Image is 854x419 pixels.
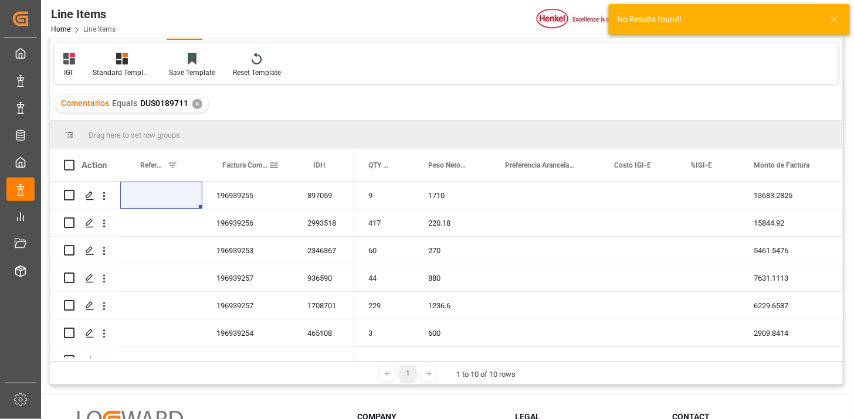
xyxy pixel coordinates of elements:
[222,161,269,169] span: Factura Comercial
[50,209,354,237] div: Press SPACE to select this row.
[293,319,354,346] div: 465108
[740,209,838,236] div: 15844.92
[293,347,354,374] div: 1895914
[50,347,354,374] div: Press SPACE to select this row.
[740,182,838,209] div: 13683.2825
[93,67,151,78] div: Standard Templates
[169,67,215,78] div: Save Template
[414,347,491,374] div: 779.52
[51,5,116,23] div: Line Items
[293,237,354,264] div: 2346367
[51,25,70,33] a: Home
[505,161,575,169] span: Preferencia Arancelaria
[50,264,354,292] div: Press SPACE to select this row.
[82,160,107,171] div: Action
[50,319,354,347] div: Press SPACE to select this row.
[63,67,75,78] div: IGI.
[740,237,838,264] div: 5461.5476
[61,98,109,108] span: Comentarios
[368,161,389,169] span: QTY - Factura
[740,347,838,374] div: 6764.7686
[354,237,414,264] div: 60
[50,237,354,264] div: Press SPACE to select this row.
[202,347,293,374] div: 196939254
[354,319,414,346] div: 3
[414,292,491,319] div: 1236.6
[140,161,162,169] span: Referencia Leschaco (impo)
[202,292,293,319] div: 196939257
[740,292,838,319] div: 6229.6587
[614,161,651,169] span: Costo IGI-E
[202,264,293,291] div: 196939257
[354,182,414,209] div: 9
[140,98,188,108] span: DUS0189711
[428,161,466,169] span: Peso Neto - Factura
[414,209,491,236] div: 220.18
[754,161,810,169] span: Monto de Factura
[293,209,354,236] div: 2993518
[354,264,414,291] div: 44
[414,237,491,264] div: 270
[617,13,819,26] div: No Results found!
[50,182,354,209] div: Press SPACE to select this row.
[456,369,516,380] div: 1 to 10 of 10 rows
[691,161,713,169] span: %IGI-E
[50,292,354,319] div: Press SPACE to select this row.
[740,264,838,291] div: 7631.1113
[112,98,137,108] span: Equals
[354,347,414,374] div: 160
[293,182,354,209] div: 897059
[740,319,838,346] div: 2909.8414
[537,9,635,29] img: Henkel%20logo.jpg_1689854090.jpg
[293,264,354,291] div: 936590
[414,319,491,346] div: 600
[313,161,325,169] span: IDH
[202,319,293,346] div: 196939254
[293,292,354,319] div: 1708701
[89,131,180,139] span: Drag here to set row groups
[354,292,414,319] div: 229
[401,366,415,381] div: 1
[192,99,202,109] div: ✕
[233,67,281,78] div: Reset Template
[414,264,491,291] div: 880
[202,209,293,236] div: 196939256
[354,209,414,236] div: 417
[202,182,293,209] div: 196939255
[414,182,491,209] div: 1710
[202,237,293,264] div: 196939253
